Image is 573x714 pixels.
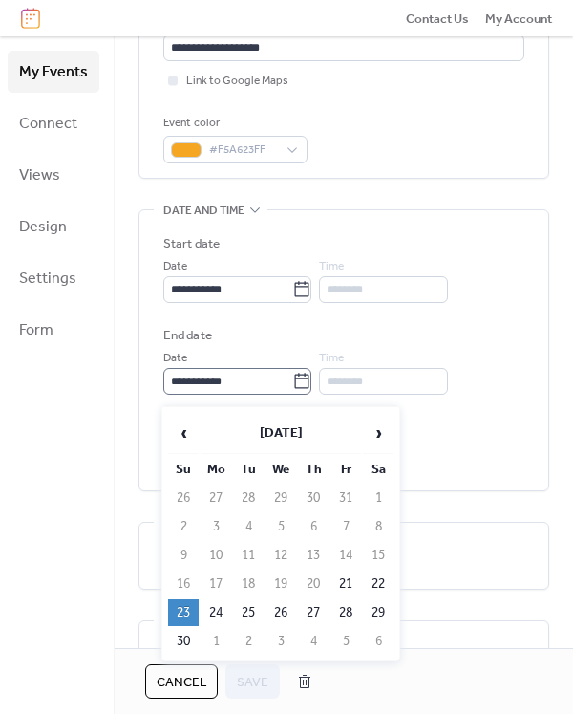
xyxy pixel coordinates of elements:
td: 4 [298,628,329,655]
th: Tu [233,456,264,483]
td: 17 [201,571,231,597]
span: My Account [485,10,552,29]
button: Cancel [145,664,218,699]
th: We [265,456,296,483]
td: 26 [265,599,296,626]
td: 28 [233,485,264,511]
td: 3 [265,628,296,655]
span: Time [319,349,344,368]
th: Mo [201,456,231,483]
th: Su [168,456,199,483]
span: Design [19,212,67,243]
td: 9 [168,542,199,569]
span: Connect [19,109,77,140]
a: Connect [8,102,99,144]
td: 8 [363,513,393,540]
td: 25 [233,599,264,626]
a: Settings [8,257,99,299]
th: Sa [363,456,393,483]
td: 10 [201,542,231,569]
td: 19 [265,571,296,597]
span: ‹ [169,414,198,452]
td: 14 [330,542,361,569]
div: Event color [163,114,304,133]
td: 6 [298,513,329,540]
td: 16 [168,571,199,597]
td: 12 [265,542,296,569]
span: Link to Google Maps [186,72,288,91]
td: 7 [330,513,361,540]
td: 15 [363,542,393,569]
a: Contact Us [406,9,469,28]
span: Contact Us [406,10,469,29]
div: End date [163,326,212,345]
td: 1 [363,485,393,511]
td: 24 [201,599,231,626]
td: 13 [298,542,329,569]
span: Views [19,161,60,191]
td: 23 [168,599,199,626]
td: 22 [363,571,393,597]
td: 6 [363,628,393,655]
span: Date [163,257,187,276]
td: 29 [363,599,393,626]
a: Views [8,154,99,196]
span: Date [163,349,187,368]
span: My Events [19,57,88,88]
span: Cancel [157,673,206,692]
td: 5 [265,513,296,540]
td: 3 [201,513,231,540]
td: 26 [168,485,199,511]
td: 4 [233,513,264,540]
td: 2 [168,513,199,540]
a: My Account [485,9,552,28]
td: 29 [265,485,296,511]
td: 11 [233,542,264,569]
td: 2 [233,628,264,655]
div: Start date [163,234,220,253]
th: Th [298,456,329,483]
td: 31 [330,485,361,511]
th: [DATE] [201,413,361,454]
a: Design [8,206,99,248]
td: 5 [330,628,361,655]
a: Form [8,309,99,351]
td: 30 [298,485,329,511]
span: Date and time [163,202,244,221]
span: › [364,414,393,452]
span: Time [319,257,344,276]
td: 20 [298,571,329,597]
th: Fr [330,456,361,483]
span: #F5A623FF [209,141,277,160]
td: 27 [298,599,329,626]
a: My Events [8,51,99,93]
td: 1 [201,628,231,655]
td: 27 [201,485,231,511]
td: 30 [168,628,199,655]
span: Settings [19,264,76,294]
img: logo [21,8,40,29]
td: 18 [233,571,264,597]
td: 28 [330,599,361,626]
span: Form [19,315,53,346]
td: 21 [330,571,361,597]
